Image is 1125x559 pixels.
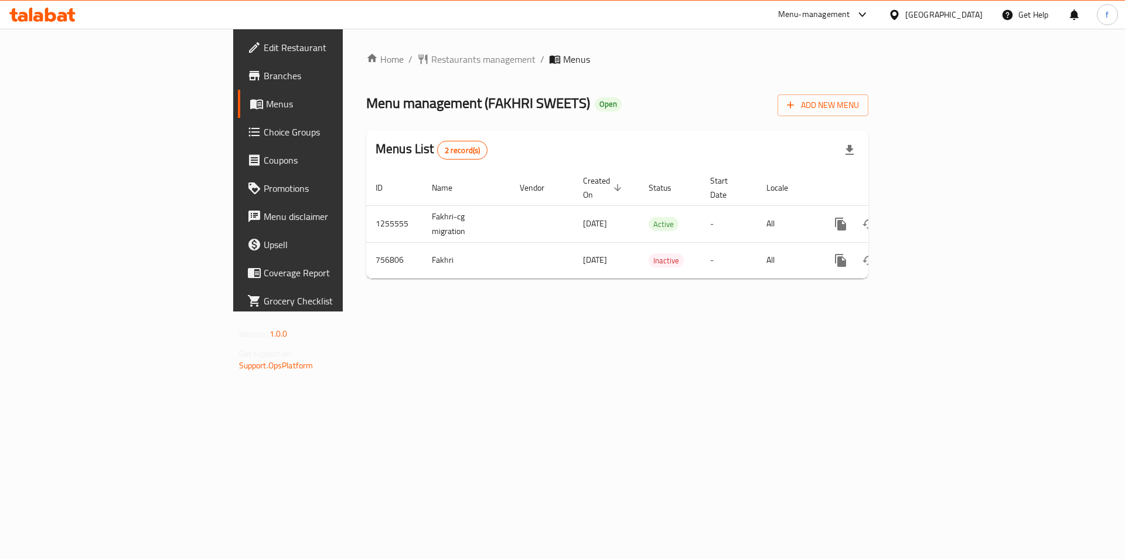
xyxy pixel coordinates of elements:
span: f [1106,8,1109,21]
span: Menus [266,97,412,111]
li: / [540,52,544,66]
td: All [757,205,817,242]
span: Grocery Checklist [264,294,412,308]
span: [DATE] [583,216,607,231]
span: [DATE] [583,252,607,267]
span: Menus [563,52,590,66]
span: Restaurants management [431,52,536,66]
span: Branches [264,69,412,83]
span: Version: [239,326,268,341]
span: Locale [766,181,803,195]
td: Fakhri-cg migration [422,205,510,242]
a: Menu disclaimer [238,202,421,231]
td: - [701,205,757,242]
a: Coupons [238,146,421,174]
span: 2 record(s) [438,145,487,156]
nav: breadcrumb [366,52,868,66]
div: Total records count [437,141,488,160]
td: All [757,242,817,278]
span: Vendor [520,181,560,195]
a: Choice Groups [238,118,421,146]
th: Actions [817,170,949,206]
h2: Menus List [376,140,487,160]
span: Created On [583,174,625,202]
a: Edit Restaurant [238,33,421,62]
span: Name [432,181,468,195]
span: Coupons [264,153,412,167]
div: Open [595,97,622,111]
span: Status [649,181,687,195]
span: Inactive [649,254,684,267]
span: Active [649,218,679,231]
span: Coverage Report [264,266,412,280]
button: Add New Menu [778,94,868,116]
span: Choice Groups [264,125,412,139]
a: Support.OpsPlatform [239,358,313,373]
div: Export file [836,136,864,164]
span: Menu disclaimer [264,209,412,223]
div: Inactive [649,253,684,267]
span: ID [376,181,398,195]
span: Add New Menu [787,98,859,113]
span: Menu management ( FAKHRI SWEETS ) [366,90,590,116]
span: Promotions [264,181,412,195]
button: Change Status [855,246,883,275]
button: Change Status [855,210,883,238]
a: Promotions [238,174,421,202]
button: more [827,246,855,275]
a: Upsell [238,231,421,259]
span: Get support on: [239,346,293,361]
a: Menus [238,90,421,118]
span: Open [595,99,622,109]
a: Grocery Checklist [238,287,421,315]
span: Edit Restaurant [264,40,412,55]
span: 1.0.0 [270,326,288,341]
td: - [701,242,757,278]
table: enhanced table [366,170,949,279]
td: Fakhri [422,242,510,278]
div: Menu-management [778,8,850,22]
a: Restaurants management [417,52,536,66]
span: Start Date [710,174,743,202]
div: [GEOGRAPHIC_DATA] [905,8,983,21]
a: Coverage Report [238,259,421,287]
a: Branches [238,62,421,90]
span: Upsell [264,238,412,252]
button: more [827,210,855,238]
